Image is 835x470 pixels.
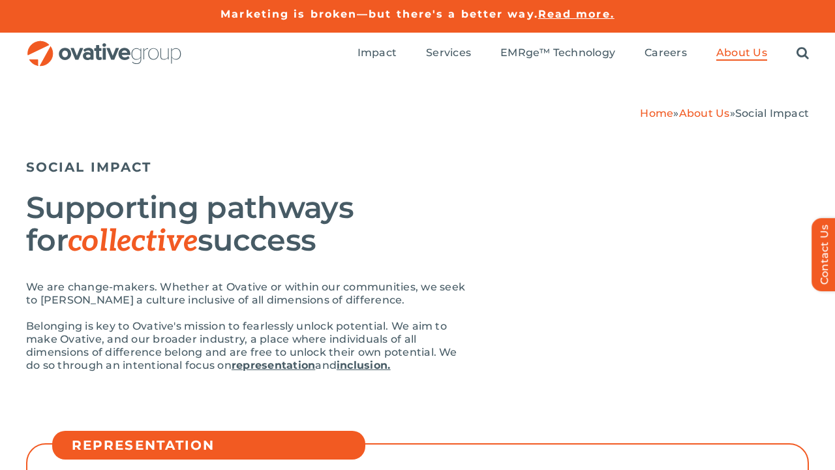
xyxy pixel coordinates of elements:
[315,359,337,371] span: and
[645,46,687,61] a: Careers
[26,281,470,307] p: We are change-makers. Whether at Ovative or within our communities, we seek to [PERSON_NAME] a cu...
[500,46,615,61] a: EMRge™ Technology
[26,159,809,175] h5: SOCIAL IMPACT
[426,46,471,59] span: Services
[426,46,471,61] a: Services
[26,191,470,258] h2: Supporting pathways for success
[72,437,359,453] h5: REPRESENTATION
[640,107,809,119] span: » »
[68,223,198,260] span: collective
[496,185,809,304] img: Social Impact – Champions of Change Logo
[645,46,687,59] span: Careers
[232,359,315,371] a: representation
[679,107,730,119] a: About Us
[337,359,390,371] a: inclusion.
[716,46,767,59] span: About Us
[26,320,470,372] p: Belonging is key to Ovative's mission to fearlessly unlock potential. We aim to make Ovative, and...
[716,46,767,61] a: About Us
[797,46,809,61] a: Search
[500,46,615,59] span: EMRge™ Technology
[357,46,397,59] span: Impact
[538,8,615,20] a: Read more.
[26,39,183,52] a: OG_Full_horizontal_RGB
[357,33,809,74] nav: Menu
[220,8,538,20] a: Marketing is broken—but there's a better way.
[357,46,397,61] a: Impact
[735,107,809,119] span: Social Impact
[640,107,673,119] a: Home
